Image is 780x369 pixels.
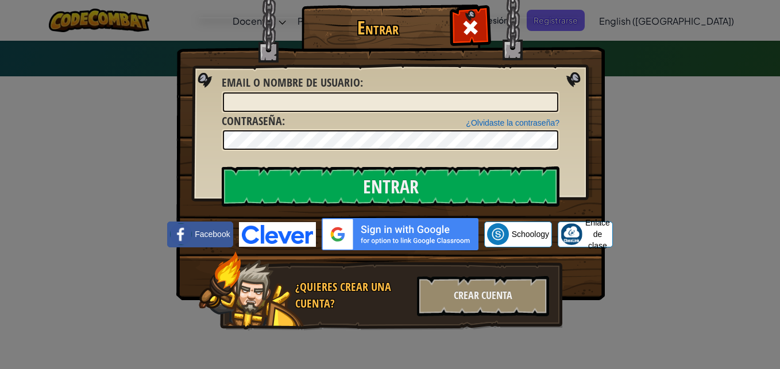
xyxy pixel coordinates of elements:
[487,223,509,245] img: schoology.png
[585,217,610,251] span: Enlace de clase
[222,75,360,90] span: Email o Nombre de usuario
[239,222,316,247] img: clever-logo-blue.png
[561,223,582,245] img: classlink-logo-small.png
[304,18,451,38] h1: Entrar
[417,276,549,316] div: Crear Cuenta
[322,218,478,250] img: gplus_sso_button2.svg
[222,75,363,91] label: :
[222,166,559,207] input: Entrar
[512,228,549,240] span: Schoology
[295,279,410,312] div: ¿Quieres crear una cuenta?
[195,228,230,240] span: Facebook
[222,113,282,129] span: Contraseña
[170,223,192,245] img: facebook_small.png
[222,113,285,130] label: :
[466,118,559,127] a: ¿Olvidaste la contraseña?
